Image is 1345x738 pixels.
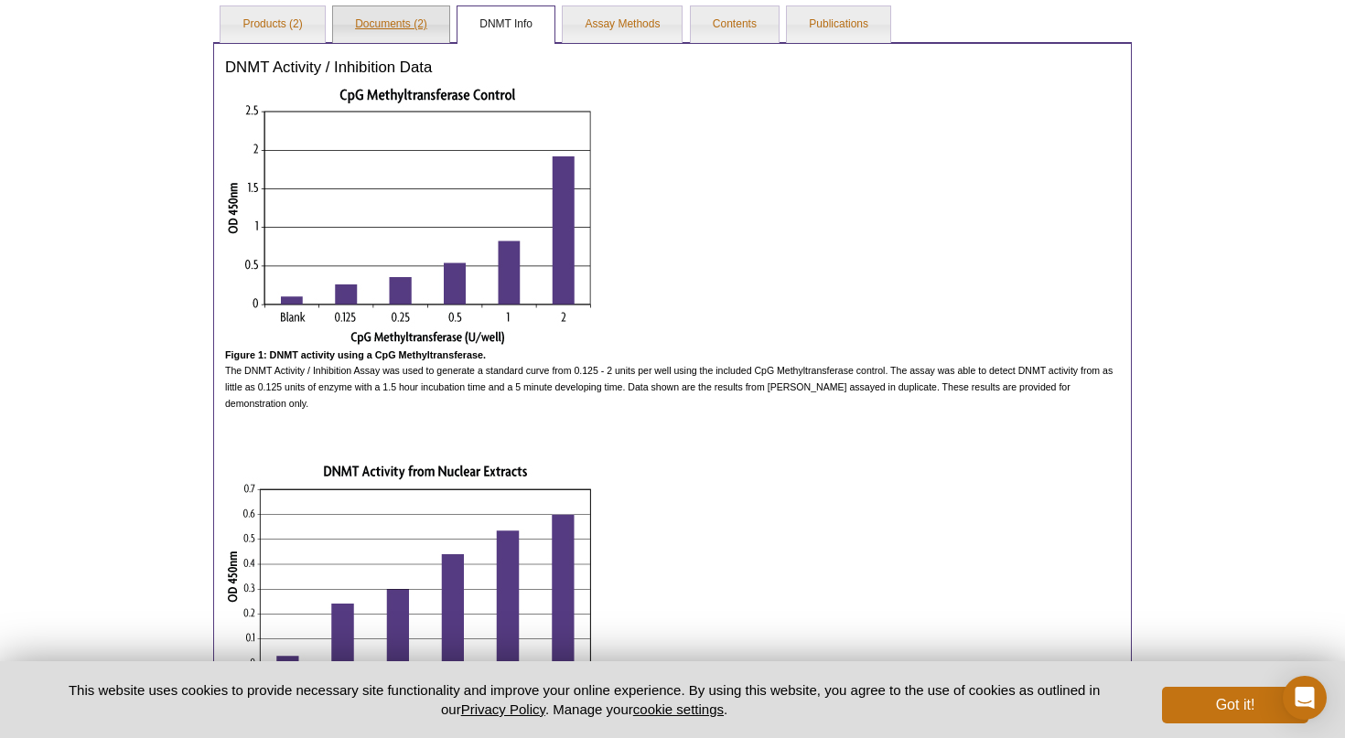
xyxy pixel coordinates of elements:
[225,365,1113,409] span: The DNMT Activity / Inhibition Assay was used to generate a standard curve from 0.125 - 2 units p...
[221,6,324,43] a: Products (2)
[691,6,779,43] a: Contents
[1162,687,1308,723] button: Got it!
[457,6,554,43] a: DNMT Info
[1283,676,1327,720] div: Open Intercom Messenger
[787,6,890,43] a: Publications
[225,349,1120,361] h4: Figure 1: DNMT activity using a CpG Methyltransferase.
[225,463,591,701] img: DNMT Activity / Inhibition Assay with MCF-7 nuclear extracts.
[461,701,545,717] a: Privacy Policy
[633,701,724,717] button: cookie settings
[225,86,591,345] img: DNMT Activity / Inhibition Assay with CpG Methyltransferase.
[225,59,1120,77] h3: DNMT Activity / Inhibition Data
[333,6,449,43] a: Documents (2)
[37,680,1132,719] p: This website uses cookies to provide necessary site functionality and improve your online experie...
[563,6,682,43] a: Assay Methods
